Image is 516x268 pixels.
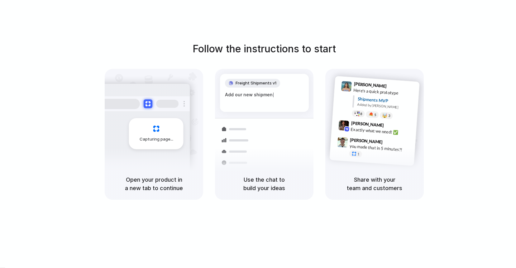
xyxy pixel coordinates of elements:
[374,113,376,117] span: 5
[333,175,416,192] h5: Share with your team and customers
[273,92,274,97] span: |
[236,80,276,86] span: Freight Shipments v1
[351,126,413,136] div: Exactly what we need! ✅
[382,113,388,118] div: 🤯
[350,136,383,146] span: [PERSON_NAME]
[386,122,399,130] span: 9:42 AM
[225,91,304,98] div: Add our new shipmen
[353,87,416,98] div: Here's a quick prototype
[389,84,401,91] span: 9:41 AM
[357,152,360,156] span: 1
[357,96,415,106] div: Shipments MVP
[222,175,306,192] h5: Use the chat to build your ideas
[385,139,397,147] span: 9:47 AM
[140,136,174,142] span: Capturing page
[351,120,384,129] span: [PERSON_NAME]
[357,102,414,111] div: Added by [PERSON_NAME]
[349,143,412,153] div: you made that in 5 minutes?!
[388,114,390,117] span: 3
[360,112,362,116] span: 8
[354,80,387,89] span: [PERSON_NAME]
[112,175,196,192] h5: Open your product in a new tab to continue
[193,41,336,56] h1: Follow the instructions to start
